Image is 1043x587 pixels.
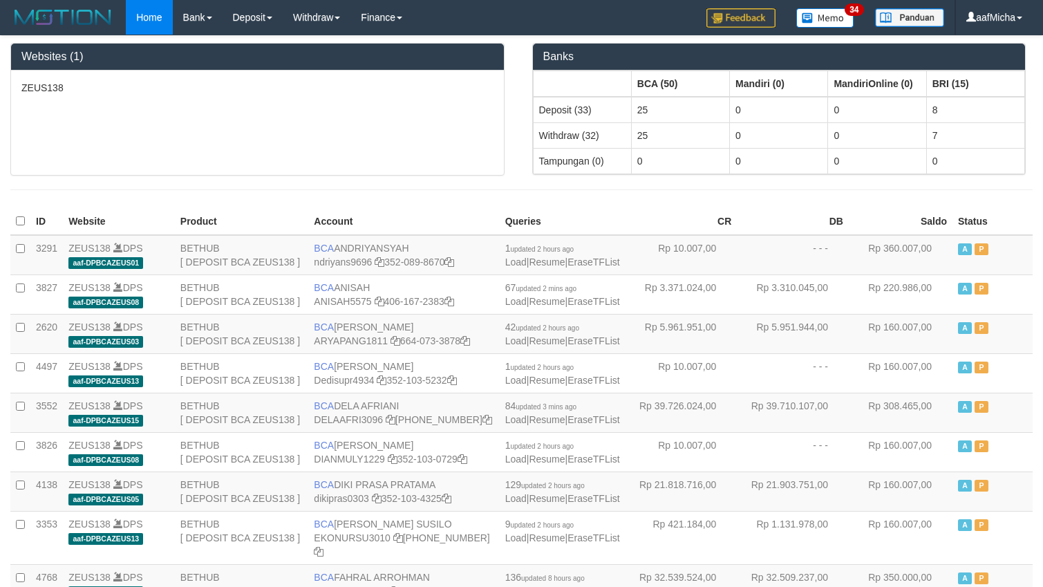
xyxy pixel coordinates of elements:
a: Copy dikipras0303 to clipboard [372,493,382,504]
td: 2620 [30,314,63,353]
span: Active [958,572,972,584]
a: ZEUS138 [68,440,111,451]
td: Rp 10.007,00 [626,432,737,472]
td: 7 [926,122,1024,148]
a: ZEUS138 [68,572,111,583]
a: Dedisupr4934 [314,375,374,386]
td: DPS [63,511,175,564]
span: Active [958,519,972,531]
a: ANISAH5575 [314,296,371,307]
td: Rp 160.007,00 [849,314,952,353]
th: ID [30,208,63,235]
a: EraseTFList [567,296,619,307]
td: ANISAH 406-167-2383 [308,274,499,314]
img: panduan.png [875,8,944,27]
span: 9 [505,519,574,530]
a: Copy 6640733878 to clipboard [460,335,470,346]
span: aaf-DPBCAZEUS08 [68,297,143,308]
span: 42 [505,322,579,333]
td: Rp 360.007,00 [849,235,952,275]
td: DPS [63,274,175,314]
span: updated 2 mins ago [516,285,576,292]
th: Product [175,208,309,235]
span: updated 2 hours ago [510,245,574,253]
span: | | [505,322,620,346]
span: aaf-DPBCAZEUS13 [68,375,143,387]
span: aaf-DPBCAZEUS13 [68,533,143,545]
span: Active [958,440,972,452]
span: Paused [975,440,988,452]
a: ZEUS138 [68,322,111,333]
a: Copy EKONURSU3010 to clipboard [393,532,403,543]
th: Group: activate to sort column ascending [926,71,1024,97]
a: EraseTFList [567,414,619,425]
span: 1 [505,440,574,451]
td: 0 [828,97,926,123]
a: ZEUS138 [68,361,111,372]
a: Resume [529,375,565,386]
span: aaf-DPBCAZEUS15 [68,415,143,427]
td: BETHUB [ DEPOSIT BCA ZEUS138 ] [175,235,309,275]
td: BETHUB [ DEPOSIT BCA ZEUS138 ] [175,393,309,432]
span: BCA [314,243,334,254]
span: BCA [314,400,334,411]
td: Rp 160.007,00 [849,472,952,511]
span: | | [505,479,620,504]
a: ZEUS138 [68,282,111,293]
td: BETHUB [ DEPOSIT BCA ZEUS138 ] [175,511,309,564]
td: BETHUB [ DEPOSIT BCA ZEUS138 ] [175,472,309,511]
a: Load [505,375,527,386]
a: Copy 3521035232 to clipboard [447,375,457,386]
a: Resume [529,257,565,268]
td: 3291 [30,235,63,275]
img: Feedback.jpg [706,8,776,28]
a: Load [505,335,527,346]
td: Rp 21.903.751,00 [737,472,849,511]
td: 0 [926,148,1024,174]
td: Rp 10.007,00 [626,353,737,393]
td: 3353 [30,511,63,564]
span: BCA [314,572,334,583]
td: Withdraw (32) [533,122,631,148]
td: DELA AFRIANI [PHONE_NUMBER] [308,393,499,432]
td: Rp 21.818.716,00 [626,472,737,511]
span: Active [958,401,972,413]
td: 4497 [30,353,63,393]
a: EraseTFList [567,335,619,346]
span: aaf-DPBCAZEUS08 [68,454,143,466]
a: EraseTFList [567,375,619,386]
a: Resume [529,493,565,504]
span: updated 2 hours ago [510,364,574,371]
span: BCA [314,361,334,372]
td: Rp 160.007,00 [849,353,952,393]
a: ZEUS138 [68,519,111,530]
td: DPS [63,314,175,353]
span: BCA [314,282,334,293]
span: 129 [505,479,585,490]
span: updated 8 hours ago [521,575,585,582]
td: DPS [63,393,175,432]
h3: Websites (1) [21,50,494,63]
td: ANDRIYANSYAH 352-089-8670 [308,235,499,275]
span: 136 [505,572,585,583]
span: updated 2 hours ago [510,442,574,450]
a: Copy 4061672383 to clipboard [444,296,454,307]
td: Rp 421.184,00 [626,511,737,564]
span: Paused [975,243,988,255]
span: BCA [314,519,334,530]
p: ZEUS138 [21,81,494,95]
a: Copy ARYAPANG1811 to clipboard [391,335,400,346]
td: DIKI PRASA PRATAMA 352-103-4325 [308,472,499,511]
td: 0 [730,97,828,123]
th: Account [308,208,499,235]
td: BETHUB [ DEPOSIT BCA ZEUS138 ] [175,314,309,353]
span: BCA [314,322,334,333]
th: Saldo [849,208,952,235]
td: - - - [737,235,849,275]
td: - - - [737,432,849,472]
a: Resume [529,414,565,425]
a: ZEUS138 [68,243,111,254]
a: ZEUS138 [68,479,111,490]
span: Active [958,283,972,295]
a: dikipras0303 [314,493,368,504]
